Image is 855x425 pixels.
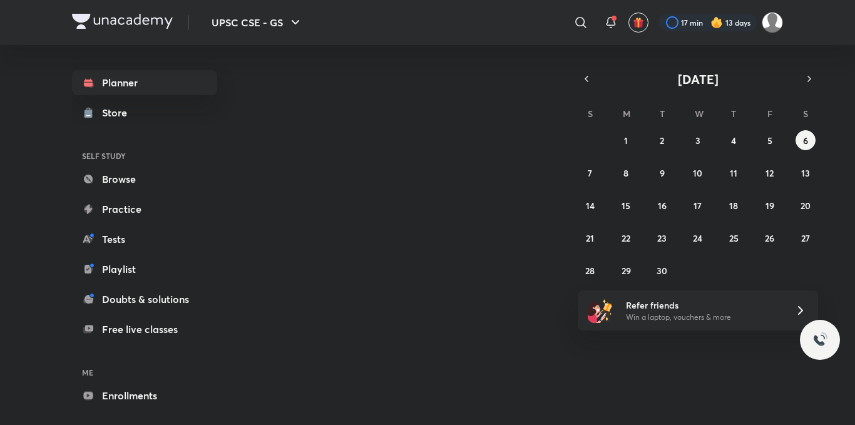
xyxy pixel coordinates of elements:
button: September 5, 2025 [760,130,780,150]
abbr: September 16, 2025 [658,200,667,212]
abbr: Wednesday [695,108,704,120]
img: Komal [762,12,783,33]
button: September 16, 2025 [652,195,672,215]
abbr: September 21, 2025 [586,232,594,244]
a: Planner [72,70,217,95]
abbr: September 13, 2025 [801,167,810,179]
abbr: September 7, 2025 [588,167,592,179]
abbr: Tuesday [660,108,665,120]
abbr: September 6, 2025 [803,135,808,146]
abbr: September 4, 2025 [731,135,736,146]
button: September 25, 2025 [724,228,744,248]
abbr: September 30, 2025 [657,265,667,277]
button: [DATE] [595,70,801,88]
button: September 9, 2025 [652,163,672,183]
button: September 7, 2025 [580,163,600,183]
a: Free live classes [72,317,217,342]
button: September 11, 2025 [724,163,744,183]
button: September 6, 2025 [796,130,816,150]
abbr: September 14, 2025 [586,200,595,212]
abbr: September 22, 2025 [622,232,630,244]
a: Practice [72,197,217,222]
button: September 22, 2025 [616,228,636,248]
abbr: September 24, 2025 [693,232,702,244]
button: September 28, 2025 [580,260,600,280]
button: September 18, 2025 [724,195,744,215]
button: September 12, 2025 [760,163,780,183]
button: September 3, 2025 [688,130,708,150]
abbr: September 19, 2025 [765,200,774,212]
abbr: September 8, 2025 [623,167,628,179]
a: Tests [72,227,217,252]
abbr: September 23, 2025 [657,232,667,244]
abbr: September 9, 2025 [660,167,665,179]
button: September 17, 2025 [688,195,708,215]
img: avatar [633,17,644,28]
img: referral [588,298,613,323]
p: Win a laptop, vouchers & more [626,312,780,323]
button: September 26, 2025 [760,228,780,248]
img: streak [710,16,723,29]
span: [DATE] [678,71,719,88]
a: Doubts & solutions [72,287,217,312]
button: September 27, 2025 [796,228,816,248]
abbr: September 25, 2025 [729,232,739,244]
abbr: September 27, 2025 [801,232,810,244]
abbr: September 20, 2025 [801,200,811,212]
abbr: September 1, 2025 [624,135,628,146]
a: Playlist [72,257,217,282]
h6: Refer friends [626,299,780,312]
abbr: September 26, 2025 [765,232,774,244]
a: Store [72,100,217,125]
button: avatar [628,13,648,33]
img: ttu [812,332,827,347]
button: September 10, 2025 [688,163,708,183]
button: September 1, 2025 [616,130,636,150]
abbr: Saturday [803,108,808,120]
abbr: September 5, 2025 [767,135,772,146]
div: Store [102,105,135,120]
abbr: September 17, 2025 [694,200,702,212]
button: September 13, 2025 [796,163,816,183]
button: September 14, 2025 [580,195,600,215]
button: September 2, 2025 [652,130,672,150]
h6: SELF STUDY [72,145,217,166]
abbr: Sunday [588,108,593,120]
button: UPSC CSE - GS [204,10,310,35]
abbr: Monday [623,108,630,120]
abbr: September 11, 2025 [730,167,737,179]
h6: ME [72,362,217,383]
button: September 23, 2025 [652,228,672,248]
abbr: September 15, 2025 [622,200,630,212]
abbr: September 29, 2025 [622,265,631,277]
abbr: September 18, 2025 [729,200,738,212]
abbr: September 28, 2025 [585,265,595,277]
abbr: September 10, 2025 [693,167,702,179]
a: Browse [72,166,217,192]
button: September 4, 2025 [724,130,744,150]
button: September 8, 2025 [616,163,636,183]
button: September 29, 2025 [616,260,636,280]
button: September 24, 2025 [688,228,708,248]
abbr: Friday [767,108,772,120]
button: September 20, 2025 [796,195,816,215]
a: Company Logo [72,14,173,32]
abbr: Thursday [731,108,736,120]
button: September 21, 2025 [580,228,600,248]
abbr: September 2, 2025 [660,135,664,146]
abbr: September 12, 2025 [765,167,774,179]
a: Enrollments [72,383,217,408]
button: September 30, 2025 [652,260,672,280]
button: September 15, 2025 [616,195,636,215]
abbr: September 3, 2025 [695,135,700,146]
img: Company Logo [72,14,173,29]
button: September 19, 2025 [760,195,780,215]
